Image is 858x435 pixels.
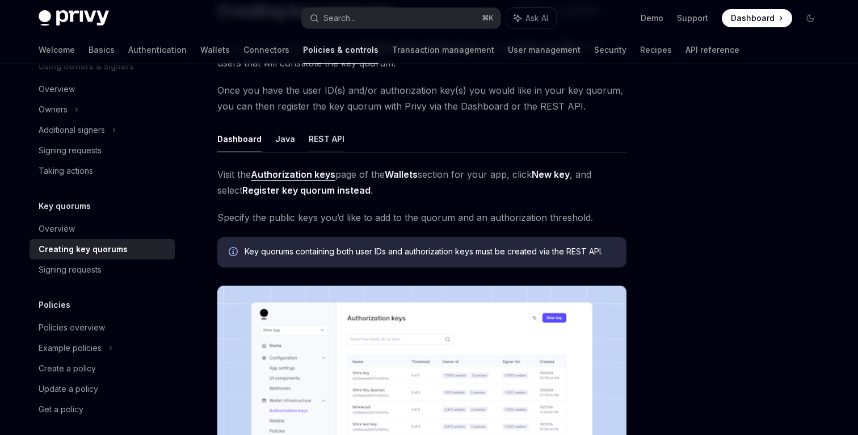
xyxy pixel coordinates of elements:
a: Creating key quorums [30,239,175,260]
a: Policies overview [30,317,175,338]
h5: Key quorums [39,199,91,213]
a: Update a policy [30,379,175,399]
a: Get a policy [30,399,175,420]
div: Overview [39,82,75,96]
a: Recipes [640,36,672,64]
a: Security [594,36,626,64]
a: Policies & controls [303,36,378,64]
div: Signing requests [39,144,102,157]
a: User management [508,36,581,64]
a: Dashboard [722,9,792,27]
button: Ask AI [506,8,556,28]
a: Basics [89,36,115,64]
a: Wallets [200,36,230,64]
div: Update a policy [39,382,98,396]
strong: New key [532,169,570,180]
span: Specify the public keys you’d like to add to the quorum and an authorization threshold. [217,210,626,225]
a: Authentication [128,36,187,64]
h5: Policies [39,298,70,312]
a: Welcome [39,36,75,64]
div: Taking actions [39,164,93,178]
a: Authorization keys [251,169,335,181]
button: Dashboard [217,126,262,152]
div: Example policies [39,341,102,355]
div: Policies overview [39,321,105,334]
a: Demo [641,12,663,24]
a: Signing requests [30,140,175,161]
a: Overview [30,79,175,99]
div: Overview [39,222,75,236]
span: Once you have the user ID(s) and/or authorization key(s) you would like in your key quorum, you c... [217,82,626,114]
div: Get a policy [39,403,83,416]
button: REST API [309,126,344,152]
a: Transaction management [392,36,494,64]
strong: Authorization keys [251,169,335,180]
a: Connectors [243,36,289,64]
button: Toggle dark mode [801,9,819,27]
strong: Wallets [385,169,418,180]
span: Visit the page of the section for your app, click , and select . [217,166,626,198]
div: Owners [39,103,68,116]
span: Ask AI [525,12,548,24]
img: dark logo [39,10,109,26]
button: Java [275,126,295,152]
div: Search... [323,11,355,25]
div: Create a policy [39,362,96,375]
a: Taking actions [30,161,175,181]
a: API reference [685,36,739,64]
div: Creating key quorums [39,242,128,256]
svg: Info [229,247,240,258]
button: Search...⌘K [302,8,500,28]
span: Key quorums containing both user IDs and authorization keys must be created via the REST API. [245,246,615,257]
a: Create a policy [30,358,175,379]
div: Additional signers [39,123,105,137]
a: Overview [30,219,175,239]
span: ⌘ K [482,14,494,23]
strong: Register key quorum instead [242,185,371,196]
a: Support [677,12,708,24]
a: Signing requests [30,260,175,280]
span: Dashboard [731,12,775,24]
div: Signing requests [39,263,102,277]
